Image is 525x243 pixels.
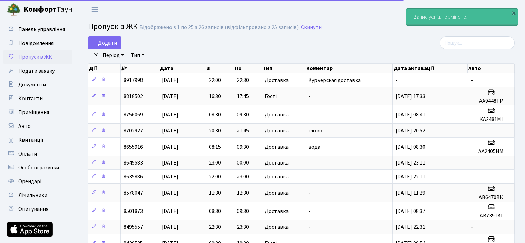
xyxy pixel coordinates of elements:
span: Доставка [265,174,289,179]
span: [DATE] [162,143,178,151]
span: 00:00 [237,159,249,167]
a: Авто [3,119,72,133]
span: Доставка [265,128,289,133]
a: Додати [88,36,121,49]
span: вода [308,143,320,151]
span: 8635886 [124,173,143,180]
a: Тип [128,49,147,61]
span: - [471,127,473,134]
span: Додати [93,39,117,47]
input: Пошук... [440,36,515,49]
a: [PERSON_NAME] [PERSON_NAME]. П. [424,6,517,14]
span: [DATE] 08:41 [396,111,425,119]
span: [DATE] [162,173,178,180]
a: Орендарі [3,175,72,188]
a: Панель управління [3,22,72,36]
span: 8578047 [124,189,143,197]
a: Повідомлення [3,36,72,50]
div: Відображено з 1 по 25 з 26 записів (відфільтровано з 25 записів). [139,24,300,31]
span: Доставка [265,112,289,118]
span: [DATE] 08:30 [396,143,425,151]
span: Орендарі [18,178,41,185]
span: Подати заявку [18,67,55,75]
span: - [308,93,310,100]
h5: АА9448ТР [471,98,512,104]
span: 08:30 [209,207,221,215]
b: Комфорт [23,4,57,15]
span: Доставка [265,77,289,83]
img: logo.png [7,3,21,17]
span: 8655916 [124,143,143,151]
span: 16:30 [209,93,221,100]
a: Квитанції [3,133,72,147]
a: Опитування [3,202,72,216]
span: 22:30 [237,76,249,84]
span: Панель управління [18,26,65,33]
span: 08:30 [209,111,221,119]
span: Авто [18,122,31,130]
span: Доставка [265,190,289,196]
span: Доставка [265,160,289,166]
th: По [234,64,262,73]
span: - [308,189,310,197]
span: 8495557 [124,223,143,231]
span: [DATE] 22:31 [396,223,425,231]
a: Особові рахунки [3,161,72,175]
span: Опитування [18,205,48,213]
span: [DATE] [162,127,178,134]
a: Період [100,49,127,61]
span: глово [308,127,322,134]
button: Переключити навігацію [86,4,104,15]
span: [DATE] [162,93,178,100]
span: [DATE] 08:37 [396,207,425,215]
span: 8501873 [124,207,143,215]
th: Коментар [305,64,393,73]
span: 09:30 [237,207,249,215]
span: Оплати [18,150,37,158]
span: Курьерская доставка [308,76,361,84]
a: Скинути [301,24,322,31]
th: Дії [88,64,121,73]
span: 8818502 [124,93,143,100]
th: № [121,64,159,73]
span: 21:45 [237,127,249,134]
h5: AB7391KI [471,213,512,219]
span: - [308,111,310,119]
span: Особові рахунки [18,164,59,171]
span: 22:30 [209,223,221,231]
span: Доставка [265,208,289,214]
span: - [471,223,473,231]
span: 8917998 [124,76,143,84]
th: З [206,64,234,73]
span: - [396,76,398,84]
span: 11:30 [209,189,221,197]
a: Оплати [3,147,72,161]
span: Повідомлення [18,39,54,47]
span: 23:00 [237,173,249,180]
span: - [471,76,473,84]
span: Гості [265,94,277,99]
span: Таун [23,4,72,16]
span: Приміщення [18,109,49,116]
a: Подати заявку [3,64,72,78]
span: - [471,173,473,180]
span: 8756069 [124,111,143,119]
b: [PERSON_NAME] [PERSON_NAME]. П. [424,6,517,13]
span: Лічильники [18,191,47,199]
span: [DATE] 11:29 [396,189,425,197]
span: 12:30 [237,189,249,197]
th: Дата [159,64,206,73]
span: 8645583 [124,159,143,167]
a: Контакти [3,92,72,105]
span: - [308,207,310,215]
th: Авто [468,64,514,73]
h5: АА2405НМ [471,148,512,155]
span: [DATE] [162,207,178,215]
span: [DATE] 17:33 [396,93,425,100]
span: Пропуск в ЖК [88,20,138,32]
span: 23:00 [209,159,221,167]
span: Доставка [265,144,289,150]
span: 09:30 [237,143,249,151]
span: Доставка [265,224,289,230]
span: [DATE] 20:52 [396,127,425,134]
